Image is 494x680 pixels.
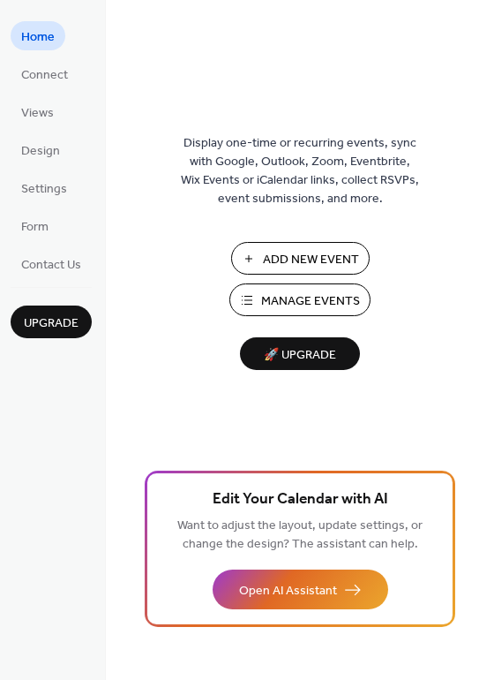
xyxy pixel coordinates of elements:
[21,180,67,199] span: Settings
[21,104,54,123] span: Views
[11,211,59,240] a: Form
[261,292,360,311] span: Manage Events
[11,97,64,126] a: Views
[21,218,49,237] span: Form
[21,28,55,47] span: Home
[21,256,81,275] span: Contact Us
[11,173,78,202] a: Settings
[231,242,370,275] button: Add New Event
[213,570,388,609] button: Open AI Assistant
[177,514,423,556] span: Want to adjust the layout, update settings, or change the design? The assistant can help.
[213,487,388,512] span: Edit Your Calendar with AI
[11,59,79,88] a: Connect
[229,283,370,316] button: Manage Events
[11,135,71,164] a: Design
[11,249,92,278] a: Contact Us
[21,66,68,85] span: Connect
[263,251,359,269] span: Add New Event
[21,142,60,161] span: Design
[11,21,65,50] a: Home
[240,337,360,370] button: 🚀 Upgrade
[11,306,92,338] button: Upgrade
[239,582,337,601] span: Open AI Assistant
[24,314,79,333] span: Upgrade
[251,344,349,367] span: 🚀 Upgrade
[181,134,419,208] span: Display one-time or recurring events, sync with Google, Outlook, Zoom, Eventbrite, Wix Events or ...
